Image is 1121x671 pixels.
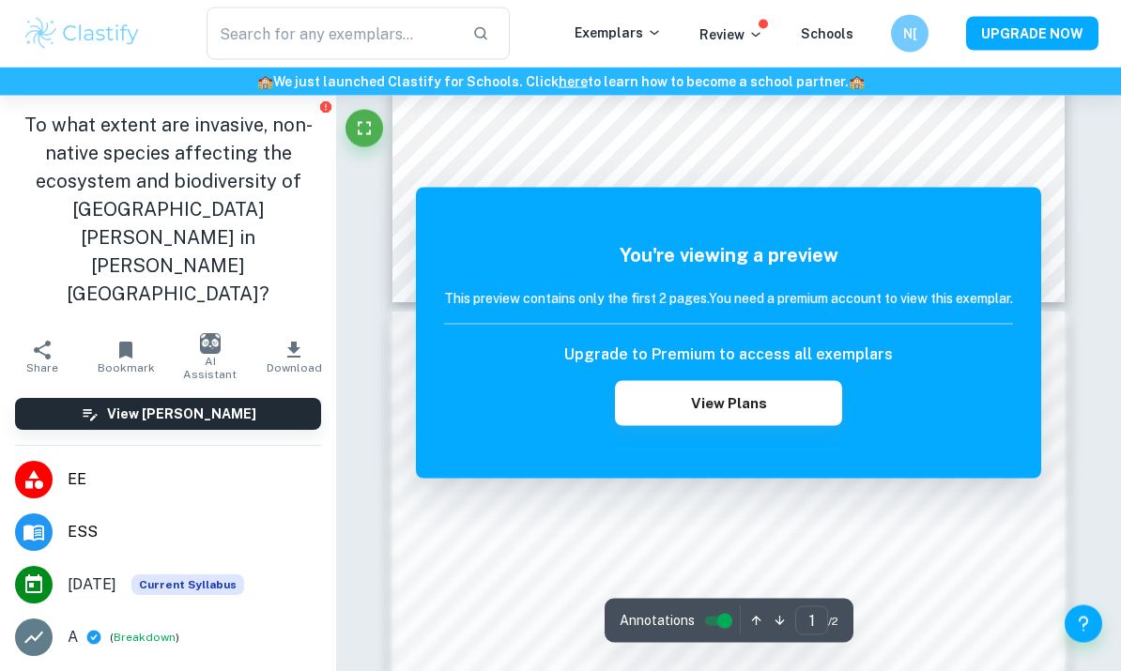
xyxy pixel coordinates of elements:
h6: N[ [899,23,921,44]
button: Bookmark [84,330,169,383]
img: AI Assistant [200,333,221,354]
img: Clastify logo [23,15,142,53]
p: A [68,626,78,648]
span: / 2 [828,613,838,630]
span: EE [68,468,321,491]
span: [DATE] [68,573,116,596]
button: AI Assistant [168,330,253,383]
button: UPGRADE NOW [966,17,1098,51]
button: N[ [891,15,929,53]
button: Report issue [318,99,332,114]
button: Fullscreen [346,110,383,147]
span: 🏫 [849,74,865,89]
a: here [559,74,588,89]
a: Schools [801,26,853,41]
div: This exemplar is based on the current syllabus. Feel free to refer to it for inspiration/ideas wh... [131,574,244,595]
span: Current Syllabus [131,574,244,595]
input: Search for any exemplars... [207,8,457,60]
button: Help and Feedback [1065,605,1102,643]
span: ( ) [110,629,179,647]
p: Exemplars [575,23,662,43]
span: Download [267,361,322,374]
h6: This preview contains only the first 2 pages. You need a premium account to view this exemplar. [444,288,1013,309]
button: View [PERSON_NAME] [15,398,321,430]
h5: You're viewing a preview [444,241,1013,269]
span: Share [26,361,58,374]
h6: We just launched Clastify for Schools. Click to learn how to become a school partner. [4,71,1117,92]
button: View Plans [615,381,842,426]
span: Annotations [620,611,695,631]
span: 🏫 [257,74,273,89]
button: Breakdown [114,629,176,646]
h6: View [PERSON_NAME] [107,404,256,424]
h6: Upgrade to Premium to access all exemplars [564,343,893,366]
span: Bookmark [98,361,155,374]
span: AI Assistant [179,355,241,381]
h1: To what extent are invasive, non-native species affecting the ecosystem and biodiversity of [GEOG... [15,111,321,308]
button: Download [253,330,337,383]
p: Review [699,24,763,45]
span: ESS [68,521,321,543]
